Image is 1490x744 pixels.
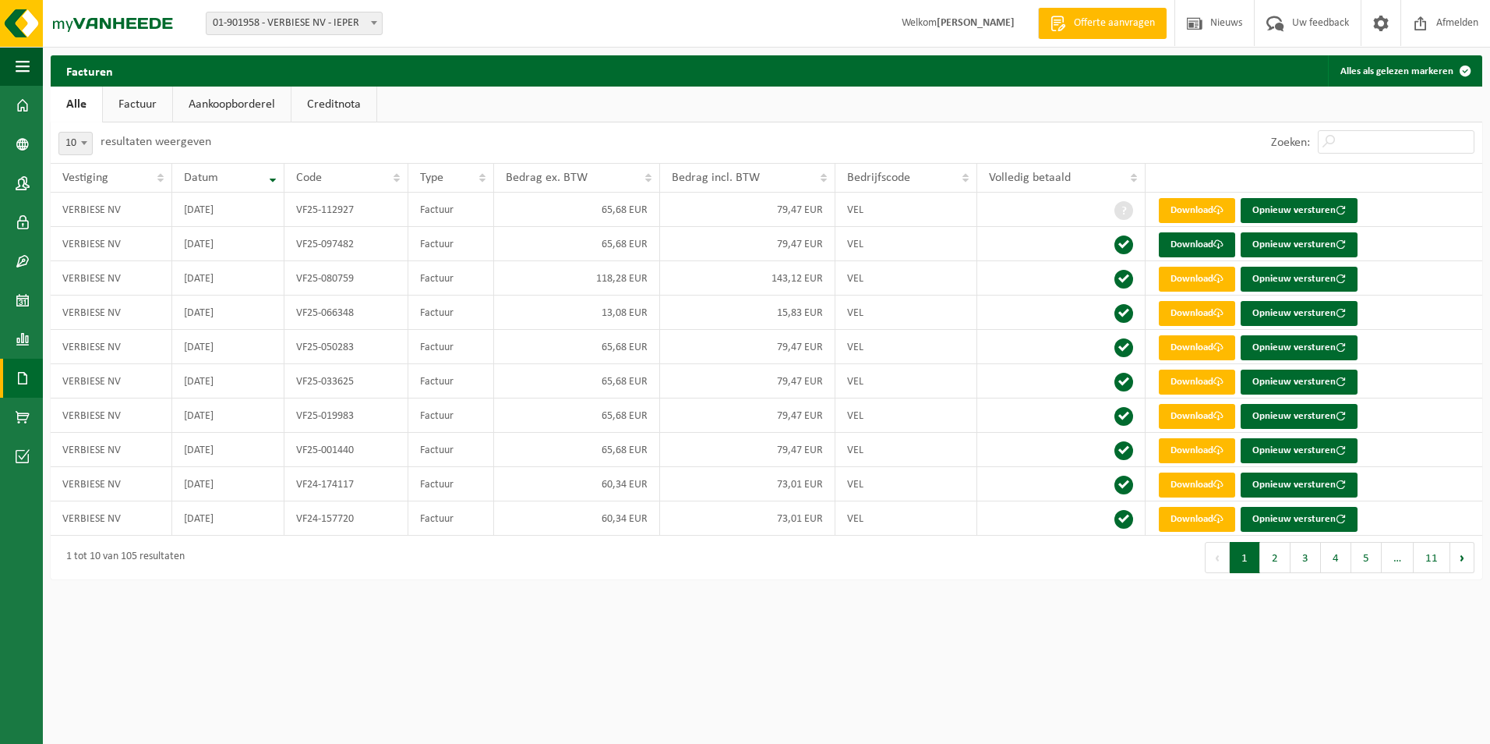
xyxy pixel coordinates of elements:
button: Opnieuw versturen [1241,370,1358,395]
a: Download [1159,198,1235,223]
td: [DATE] [172,501,284,536]
a: Download [1159,404,1235,429]
td: VF25-019983 [284,399,408,433]
td: 60,34 EUR [494,501,660,536]
td: VERBIESE NV [51,364,172,399]
td: VERBIESE NV [51,433,172,467]
td: 79,47 EUR [660,433,835,467]
span: Bedrijfscode [847,172,910,184]
td: Factuur [408,501,494,536]
a: Alle [51,87,102,122]
button: 4 [1321,542,1351,573]
td: 65,68 EUR [494,193,660,227]
td: VEL [835,501,976,536]
td: VEL [835,399,976,433]
button: Opnieuw versturen [1241,404,1358,429]
button: Alles als gelezen markeren [1328,55,1481,87]
div: 1 tot 10 van 105 resultaten [58,544,185,572]
td: VF25-066348 [284,296,408,330]
td: Factuur [408,330,494,364]
a: Download [1159,473,1235,498]
a: Offerte aanvragen [1038,8,1167,39]
td: [DATE] [172,467,284,501]
td: Factuur [408,193,494,227]
span: 10 [58,132,93,155]
td: Factuur [408,227,494,261]
button: 1 [1230,542,1260,573]
td: VERBIESE NV [51,501,172,536]
span: 10 [59,133,92,154]
span: Bedrag incl. BTW [672,172,760,184]
a: Download [1159,370,1235,395]
span: Code [296,172,322,184]
a: Download [1159,267,1235,292]
a: Aankoopborderel [173,87,291,122]
td: Factuur [408,433,494,467]
td: 13,08 EUR [494,296,660,330]
td: VEL [835,364,976,399]
button: Opnieuw versturen [1241,335,1358,360]
h2: Facturen [51,55,129,86]
td: 65,68 EUR [494,399,660,433]
td: VEL [835,227,976,261]
td: 79,47 EUR [660,399,835,433]
span: Type [420,172,443,184]
label: Zoeken: [1271,136,1310,149]
button: 3 [1291,542,1321,573]
td: VERBIESE NV [51,261,172,296]
a: Download [1159,232,1235,257]
td: [DATE] [172,364,284,399]
td: VF25-050283 [284,330,408,364]
td: VERBIESE NV [51,467,172,501]
span: 01-901958 - VERBIESE NV - IEPER [206,12,383,35]
span: … [1382,542,1414,573]
button: Opnieuw versturen [1241,301,1358,326]
button: Opnieuw versturen [1241,507,1358,532]
a: Download [1159,507,1235,532]
span: Volledig betaald [989,172,1071,184]
td: VF25-033625 [284,364,408,399]
button: Opnieuw versturen [1241,267,1358,292]
td: VERBIESE NV [51,227,172,261]
td: VERBIESE NV [51,399,172,433]
td: VEL [835,261,976,296]
a: Download [1159,438,1235,463]
td: VEL [835,433,976,467]
button: Previous [1205,542,1230,573]
td: [DATE] [172,399,284,433]
button: 5 [1351,542,1382,573]
td: [DATE] [172,261,284,296]
td: VF25-080759 [284,261,408,296]
td: 15,83 EUR [660,296,835,330]
td: Factuur [408,364,494,399]
td: VEL [835,193,976,227]
span: 01-901958 - VERBIESE NV - IEPER [207,12,382,34]
td: VF25-097482 [284,227,408,261]
span: Offerte aanvragen [1070,16,1159,31]
td: 118,28 EUR [494,261,660,296]
td: 79,47 EUR [660,330,835,364]
td: 143,12 EUR [660,261,835,296]
td: VF25-112927 [284,193,408,227]
td: Factuur [408,467,494,501]
button: Opnieuw versturen [1241,473,1358,498]
td: VERBIESE NV [51,296,172,330]
a: Download [1159,335,1235,360]
td: 65,68 EUR [494,227,660,261]
td: VEL [835,330,976,364]
td: [DATE] [172,193,284,227]
td: 79,47 EUR [660,227,835,261]
td: Factuur [408,261,494,296]
button: Opnieuw versturen [1241,232,1358,257]
td: Factuur [408,296,494,330]
button: Opnieuw versturen [1241,438,1358,463]
span: Bedrag ex. BTW [506,172,588,184]
a: Factuur [103,87,172,122]
span: Vestiging [62,172,108,184]
td: Factuur [408,399,494,433]
td: 73,01 EUR [660,501,835,536]
td: [DATE] [172,227,284,261]
td: VF25-001440 [284,433,408,467]
td: [DATE] [172,296,284,330]
td: 79,47 EUR [660,364,835,399]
